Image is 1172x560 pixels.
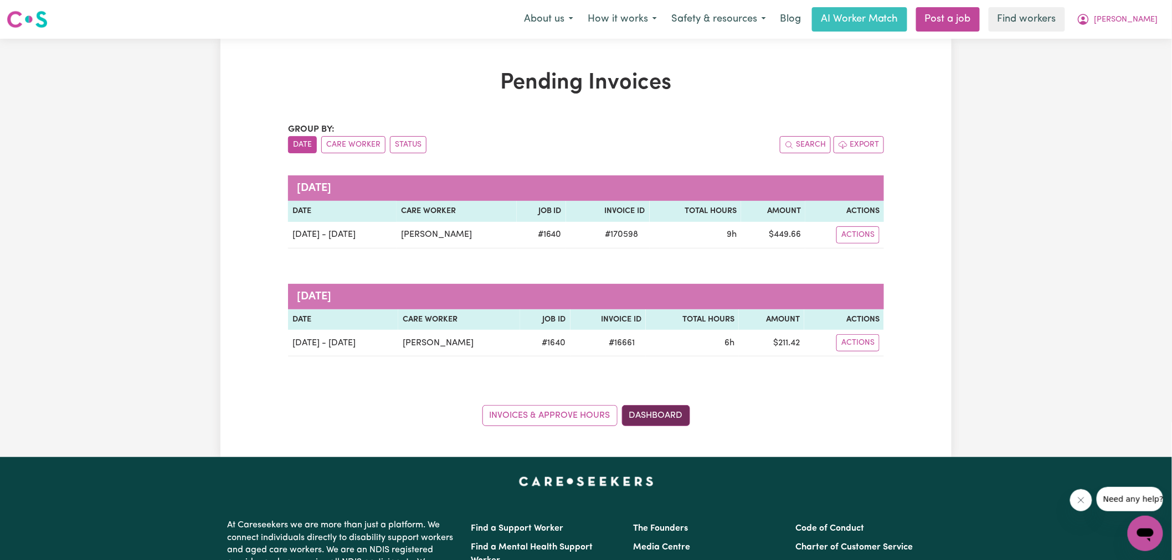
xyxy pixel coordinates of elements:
[520,330,570,356] td: # 1640
[836,334,880,351] button: Actions
[288,136,317,153] button: sort invoices by date
[646,309,739,330] th: Total Hours
[1094,14,1158,26] span: [PERSON_NAME]
[664,8,773,31] button: Safety & resources
[397,201,517,222] th: Care Worker
[288,284,884,309] caption: [DATE]
[1070,8,1165,31] button: My Account
[739,330,804,356] td: $ 211.42
[398,309,520,330] th: Care Worker
[520,309,570,330] th: Job ID
[580,8,664,31] button: How it works
[321,136,385,153] button: sort invoices by care worker
[288,201,397,222] th: Date
[566,201,650,222] th: Invoice ID
[780,136,831,153] button: Search
[796,524,865,533] a: Code of Conduct
[1128,516,1163,551] iframe: Button to launch messaging window
[288,330,398,356] td: [DATE] - [DATE]
[570,309,646,330] th: Invoice ID
[741,201,805,222] th: Amount
[989,7,1065,32] a: Find workers
[650,201,742,222] th: Total Hours
[517,222,566,248] td: # 1640
[834,136,884,153] button: Export
[633,543,690,552] a: Media Centre
[796,543,913,552] a: Charter of Customer Service
[7,7,48,32] a: Careseekers logo
[519,477,654,486] a: Careseekers home page
[916,7,980,32] a: Post a job
[773,7,808,32] a: Blog
[482,405,618,426] a: Invoices & Approve Hours
[471,524,563,533] a: Find a Support Worker
[741,222,805,248] td: $ 449.66
[517,201,566,222] th: Job ID
[7,8,67,17] span: Need any help?
[724,339,734,348] span: 6 hours
[804,309,884,330] th: Actions
[397,222,517,248] td: [PERSON_NAME]
[1097,487,1163,511] iframe: Message from company
[7,9,48,29] img: Careseekers logo
[288,309,398,330] th: Date
[739,309,804,330] th: Amount
[599,228,645,241] span: # 170598
[805,201,884,222] th: Actions
[1070,489,1092,511] iframe: Close message
[398,330,520,356] td: [PERSON_NAME]
[517,8,580,31] button: About us
[288,125,335,134] span: Group by:
[622,405,690,426] a: Dashboard
[390,136,426,153] button: sort invoices by paid status
[812,7,907,32] a: AI Worker Match
[836,226,880,243] button: Actions
[288,175,884,201] caption: [DATE]
[633,524,688,533] a: The Founders
[727,230,737,239] span: 9 hours
[288,222,397,248] td: [DATE] - [DATE]
[288,70,884,96] h1: Pending Invoices
[602,336,641,350] span: # 16661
